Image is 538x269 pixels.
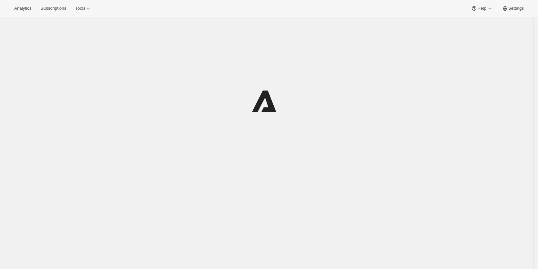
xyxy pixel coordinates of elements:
span: Subscriptions [40,6,66,11]
button: Settings [498,4,528,13]
span: Settings [508,6,524,11]
button: Tools [71,4,96,13]
button: Help [467,4,496,13]
span: Tools [75,6,85,11]
span: Help [477,6,486,11]
button: Analytics [10,4,35,13]
button: Subscriptions [36,4,70,13]
span: Analytics [14,6,31,11]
